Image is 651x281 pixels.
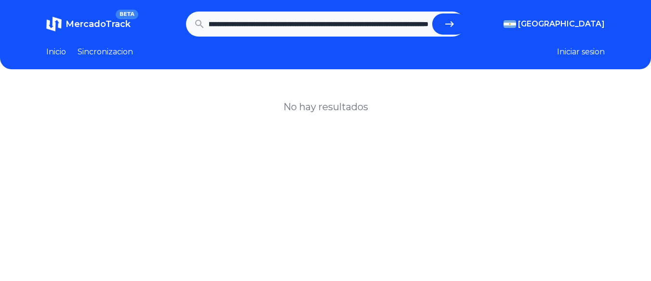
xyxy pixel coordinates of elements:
[46,46,66,58] a: Inicio
[46,16,62,32] img: MercadoTrack
[518,18,605,30] span: [GEOGRAPHIC_DATA]
[46,16,131,32] a: MercadoTrackBETA
[504,20,516,28] img: Argentina
[283,100,368,114] h1: No hay resultados
[78,46,133,58] a: Sincronizacion
[116,10,138,19] span: BETA
[557,46,605,58] button: Iniciar sesion
[66,19,131,29] span: MercadoTrack
[504,18,605,30] button: [GEOGRAPHIC_DATA]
